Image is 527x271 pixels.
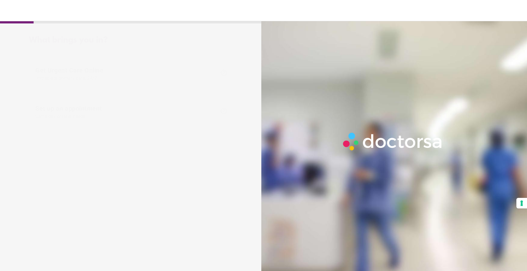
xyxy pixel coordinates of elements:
span: help [220,107,228,115]
div: What brings you in? [29,36,234,45]
button: Your consent preferences for tracking technologies [516,198,527,208]
span: Get Urgent Care Online [35,67,217,81]
span: help [220,69,228,77]
span: Same day or later needs [35,114,217,119]
span: Set up an appointment [35,105,217,119]
img: Logo-Doctorsa-trans-White-partial-flat.png [340,130,446,153]
span: Immediate primary care, 24/7 [35,76,217,81]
